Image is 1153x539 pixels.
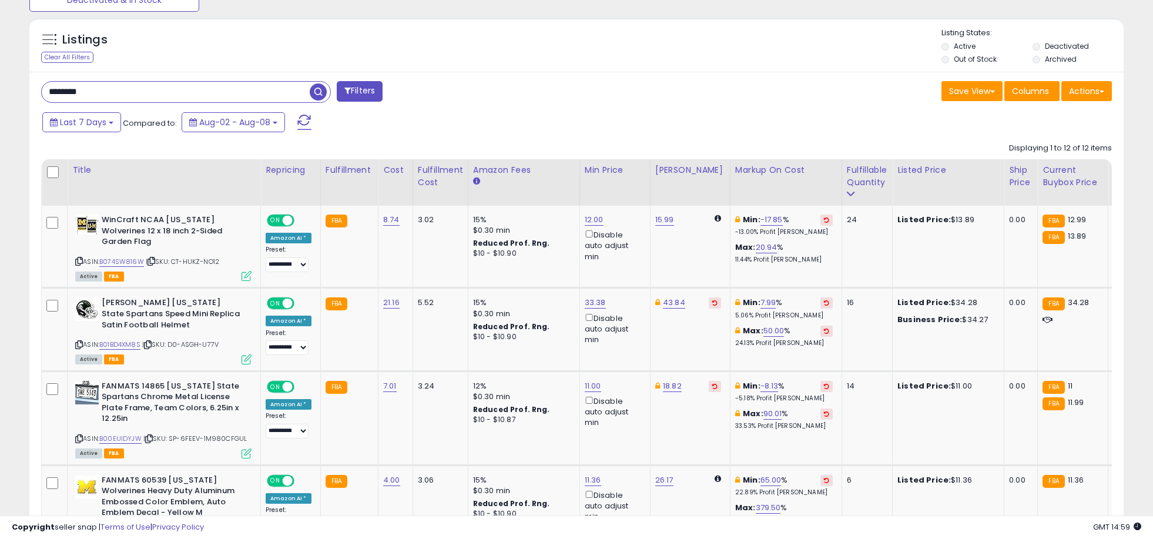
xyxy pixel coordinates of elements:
[897,214,951,225] b: Listed Price:
[473,249,571,259] div: $10 - $10.90
[735,503,833,524] div: %
[104,354,124,364] span: FBA
[146,257,219,266] span: | SKU: CT-HUKZ-NO12
[75,475,99,498] img: 31JKxztUSSL._SL40_.jpg
[104,448,124,458] span: FBA
[735,326,833,347] div: %
[897,314,962,325] b: Business Price:
[847,381,883,391] div: 14
[75,381,99,404] img: 519DpVP1MLL._SL40_.jpg
[735,394,833,403] p: -5.18% Profit [PERSON_NAME]
[735,339,833,347] p: 24.13% Profit [PERSON_NAME]
[1043,475,1064,488] small: FBA
[473,176,480,187] small: Amazon Fees.
[743,214,760,225] b: Min:
[585,164,645,176] div: Min Price
[326,475,347,488] small: FBA
[897,475,995,486] div: $11.36
[100,521,150,533] a: Terms of Use
[473,322,550,332] b: Reduced Prof. Rng.
[99,434,142,444] a: B00EUIDYJW
[473,475,571,486] div: 15%
[418,475,459,486] div: 3.06
[326,164,373,176] div: Fulfillment
[897,297,951,308] b: Listed Price:
[954,54,997,64] label: Out of Stock
[743,380,760,391] b: Min:
[1009,143,1112,154] div: Displaying 1 to 12 of 12 items
[1068,380,1072,391] span: 11
[1009,297,1028,308] div: 0.00
[75,354,102,364] span: All listings currently available for purchase on Amazon
[897,474,951,486] b: Listed Price:
[760,380,779,392] a: -8.13
[655,214,674,226] a: 15.99
[62,32,108,48] h5: Listings
[99,340,140,350] a: B01BD4XM8S
[735,297,833,319] div: %
[1004,81,1060,101] button: Columns
[1093,521,1141,533] span: 2025-08-17 14:59 GMT
[75,297,99,321] img: 51cveZrO6eL._SL40_.jpg
[326,297,347,310] small: FBA
[266,329,311,356] div: Preset:
[383,297,400,309] a: 21.16
[735,215,833,236] div: %
[735,475,833,497] div: %
[418,215,459,225] div: 3.02
[735,242,756,253] b: Max:
[326,381,347,394] small: FBA
[954,41,976,51] label: Active
[75,381,252,457] div: ASIN:
[1043,381,1064,394] small: FBA
[473,391,571,402] div: $0.30 min
[75,215,99,235] img: 41HcfDW9CVL._SL40_.jpg
[199,116,270,128] span: Aug-02 - Aug-08
[1068,474,1084,486] span: 11.36
[735,409,833,430] div: %
[75,448,102,458] span: All listings currently available for purchase on Amazon
[266,316,311,326] div: Amazon AI *
[743,297,760,308] b: Min:
[730,159,842,206] th: The percentage added to the cost of goods (COGS) that forms the calculator for Min & Max prices.
[293,299,311,309] span: OFF
[266,233,311,243] div: Amazon AI *
[383,380,397,392] a: 7.01
[585,394,641,428] div: Disable auto adjust min
[42,112,121,132] button: Last 7 Days
[585,214,604,226] a: 12.00
[897,380,951,391] b: Listed Price:
[585,474,601,486] a: 11.36
[266,399,311,410] div: Amazon AI *
[293,381,311,391] span: OFF
[1009,381,1028,391] div: 0.00
[473,498,550,508] b: Reduced Prof. Rng.
[756,502,781,514] a: 379.50
[102,475,244,521] b: FANMATS 60539 [US_STATE] Wolverines Heavy Duty Aluminum Embossed Color Emblem, Auto Emblem Decal ...
[1043,231,1064,244] small: FBA
[268,299,283,309] span: ON
[585,312,641,346] div: Disable auto adjust min
[473,164,575,176] div: Amazon Fees
[735,256,833,264] p: 11.44% Profit [PERSON_NAME]
[418,381,459,391] div: 3.24
[142,340,219,349] span: | SKU: D0-ASGH-U77V
[1043,164,1103,189] div: Current Buybox Price
[1061,81,1112,101] button: Actions
[266,246,311,272] div: Preset:
[75,215,252,280] div: ASIN:
[847,215,883,225] div: 24
[293,216,311,226] span: OFF
[735,164,837,176] div: Markup on Cost
[585,380,601,392] a: 11.00
[760,214,783,226] a: -17.85
[1068,230,1087,242] span: 13.89
[473,486,571,496] div: $0.30 min
[1009,215,1028,225] div: 0.00
[337,81,383,102] button: Filters
[383,164,408,176] div: Cost
[41,52,93,63] div: Clear All Filters
[99,257,144,267] a: B074SW816W
[75,272,102,282] span: All listings currently available for purchase on Amazon
[743,474,760,486] b: Min:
